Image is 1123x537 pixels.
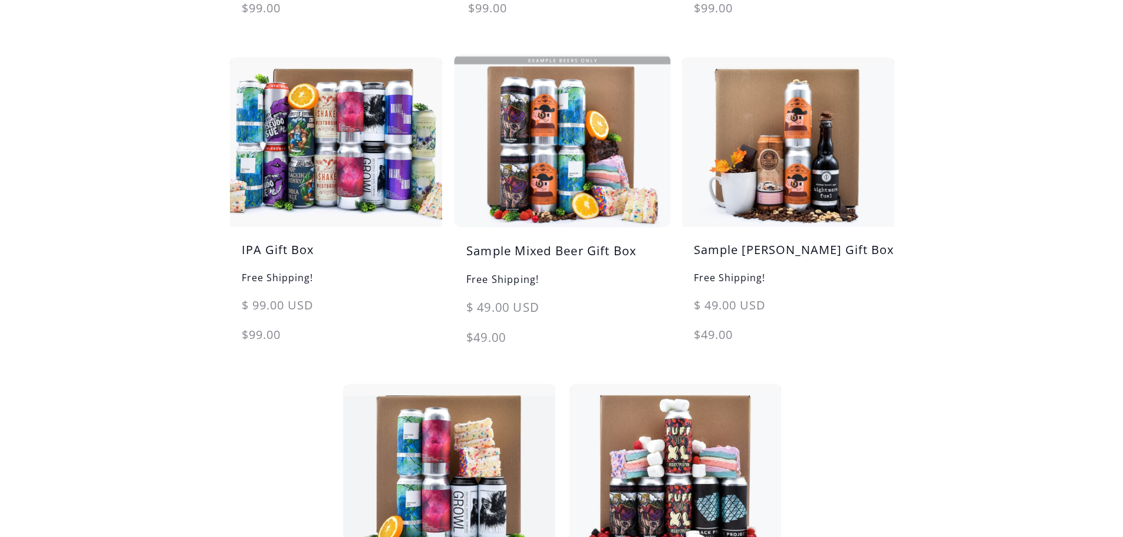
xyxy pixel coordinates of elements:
[454,298,670,328] div: $ 49.00 USD
[454,54,670,358] a: Sample Mixed Beer Gift BoxFree Shipping!$ 49.00 USD$49.00
[230,326,442,355] div: $99.00
[682,241,894,271] h5: Sample [PERSON_NAME] Gift Box
[682,296,894,326] div: $ 49.00 USD
[682,57,894,355] a: Sample [PERSON_NAME] Gift BoxFree Shipping!$ 49.00 USD$49.00
[230,271,442,296] h6: Free Shipping!
[230,241,442,271] h5: IPA Gift Box
[682,271,894,296] h6: Free Shipping!
[230,57,442,355] a: IPA Gift BoxFree Shipping!$ 99.00 USD$99.00
[230,296,442,326] div: $ 99.00 USD
[682,326,894,355] div: $49.00
[454,242,670,272] h5: Sample Mixed Beer Gift Box
[454,272,670,298] h6: Free Shipping!
[454,328,670,358] div: $49.00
